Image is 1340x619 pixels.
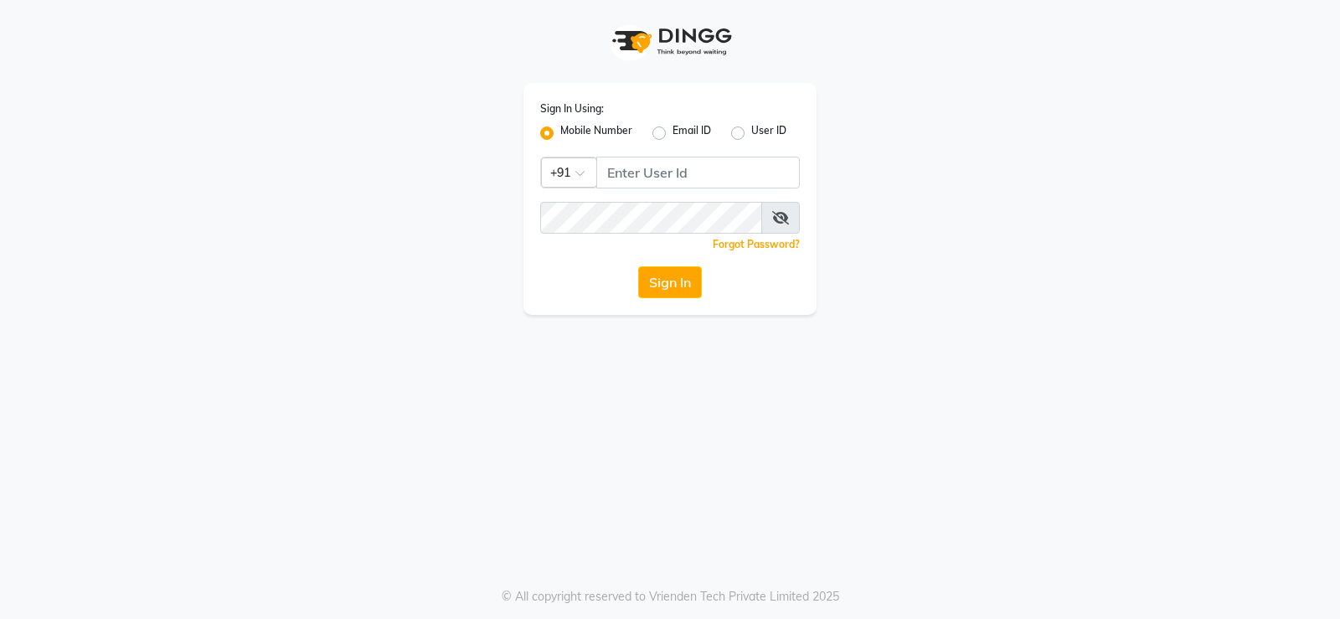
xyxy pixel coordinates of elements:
[673,123,711,143] label: Email ID
[713,238,800,250] a: Forgot Password?
[560,123,632,143] label: Mobile Number
[751,123,786,143] label: User ID
[638,266,702,298] button: Sign In
[596,157,800,188] input: Username
[540,101,604,116] label: Sign In Using:
[603,17,737,66] img: logo1.svg
[540,202,762,234] input: Username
